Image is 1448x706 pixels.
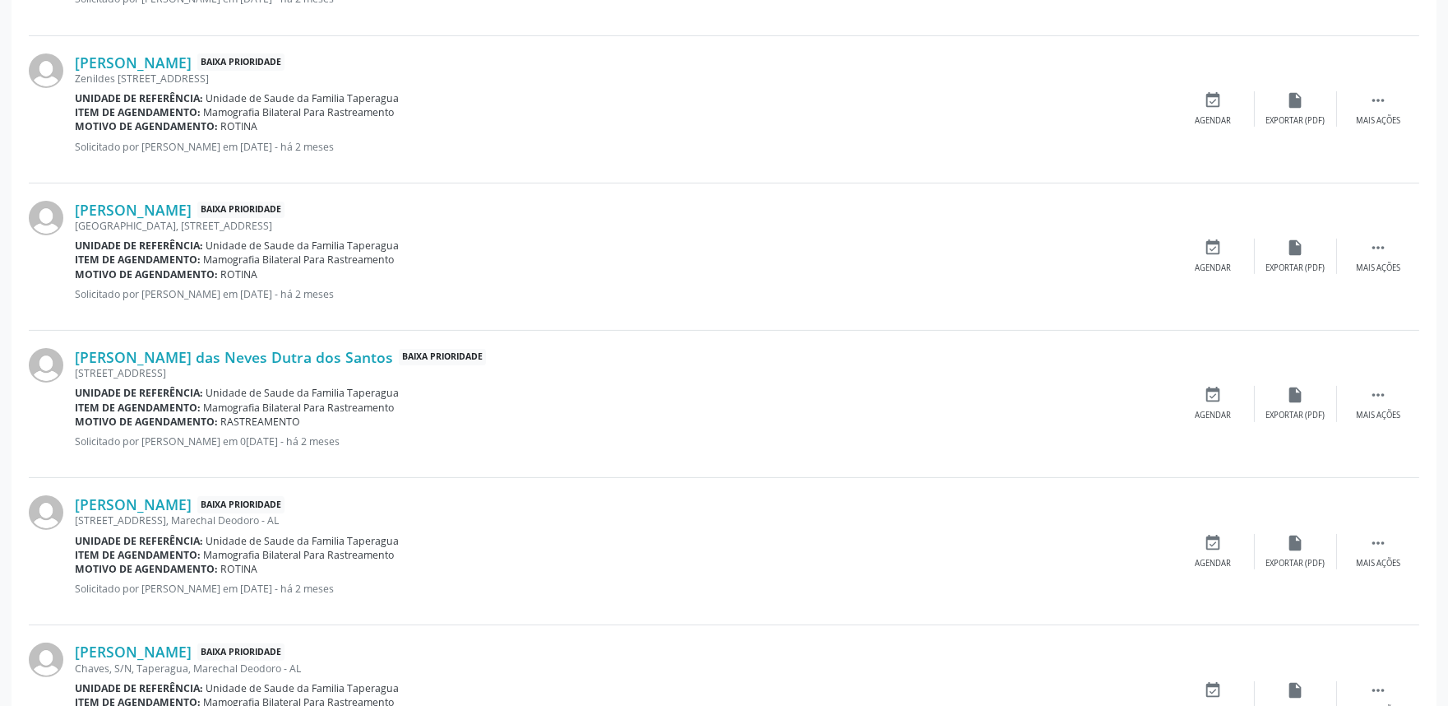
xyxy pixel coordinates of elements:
[75,562,218,576] b: Motivo de agendamento:
[75,366,1173,380] div: [STREET_ADDRESS]
[1266,558,1325,569] div: Exportar (PDF)
[221,119,258,133] span: ROTINA
[1356,558,1400,569] div: Mais ações
[75,91,203,105] b: Unidade de referência:
[206,239,400,253] span: Unidade de Saude da Familia Taperagua
[1205,91,1223,109] i: event_available
[206,534,400,548] span: Unidade de Saude da Familia Taperagua
[75,415,218,429] b: Motivo de agendamento:
[75,662,1173,676] div: Chaves, S/N, Taperagua, Marechal Deodoro - AL
[75,681,203,695] b: Unidade de referência:
[75,253,201,267] b: Item de agendamento:
[75,548,201,562] b: Item de agendamento:
[1196,115,1232,127] div: Agendar
[75,495,192,513] a: [PERSON_NAME]
[75,72,1173,86] div: Zenildes [STREET_ADDRESS]
[197,53,285,71] span: Baixa Prioridade
[204,105,395,119] span: Mamografia Bilateral Para Rastreamento
[75,287,1173,301] p: Solicitado por [PERSON_NAME] em [DATE] - há 2 meses
[1369,681,1387,699] i: 
[197,202,285,219] span: Baixa Prioridade
[1205,386,1223,404] i: event_available
[75,534,203,548] b: Unidade de referência:
[29,53,63,88] img: img
[75,119,218,133] b: Motivo de agendamento:
[29,201,63,235] img: img
[29,643,63,677] img: img
[1287,534,1305,552] i: insert_drive_file
[75,582,1173,596] p: Solicitado por [PERSON_NAME] em [DATE] - há 2 meses
[75,434,1173,448] p: Solicitado por [PERSON_NAME] em 0[DATE] - há 2 meses
[221,267,258,281] span: ROTINA
[75,386,203,400] b: Unidade de referência:
[1369,534,1387,552] i: 
[221,415,301,429] span: RASTREAMENTO
[1369,91,1387,109] i: 
[204,548,395,562] span: Mamografia Bilateral Para Rastreamento
[1356,410,1400,421] div: Mais ações
[197,496,285,513] span: Baixa Prioridade
[75,53,192,72] a: [PERSON_NAME]
[75,348,393,366] a: [PERSON_NAME] das Neves Dutra dos Santos
[75,401,201,415] b: Item de agendamento:
[1356,262,1400,274] div: Mais ações
[75,105,201,119] b: Item de agendamento:
[1196,410,1232,421] div: Agendar
[1266,262,1325,274] div: Exportar (PDF)
[204,401,395,415] span: Mamografia Bilateral Para Rastreamento
[75,643,192,661] a: [PERSON_NAME]
[1266,410,1325,421] div: Exportar (PDF)
[1196,558,1232,569] div: Agendar
[29,495,63,530] img: img
[206,386,400,400] span: Unidade de Saude da Familia Taperagua
[1266,115,1325,127] div: Exportar (PDF)
[1369,386,1387,404] i: 
[29,348,63,383] img: img
[1287,681,1305,699] i: insert_drive_file
[221,562,258,576] span: ROTINA
[1205,681,1223,699] i: event_available
[1369,239,1387,257] i: 
[75,267,218,281] b: Motivo de agendamento:
[75,201,192,219] a: [PERSON_NAME]
[75,239,203,253] b: Unidade de referência:
[75,219,1173,233] div: [GEOGRAPHIC_DATA], [STREET_ADDRESS]
[206,681,400,695] span: Unidade de Saude da Familia Taperagua
[1205,239,1223,257] i: event_available
[75,513,1173,527] div: [STREET_ADDRESS], Marechal Deodoro - AL
[204,253,395,267] span: Mamografia Bilateral Para Rastreamento
[197,643,285,661] span: Baixa Prioridade
[1287,239,1305,257] i: insert_drive_file
[399,349,486,366] span: Baixa Prioridade
[1287,386,1305,404] i: insert_drive_file
[75,140,1173,154] p: Solicitado por [PERSON_NAME] em [DATE] - há 2 meses
[206,91,400,105] span: Unidade de Saude da Familia Taperagua
[1356,115,1400,127] div: Mais ações
[1205,534,1223,552] i: event_available
[1287,91,1305,109] i: insert_drive_file
[1196,262,1232,274] div: Agendar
